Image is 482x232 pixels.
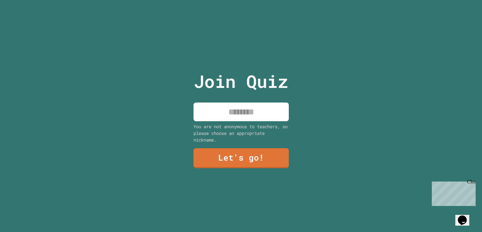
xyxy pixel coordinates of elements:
iframe: chat widget [455,207,476,226]
a: Let's go! [193,148,289,168]
div: You are not anonymous to teachers, so please choose an appropriate nickname. [193,123,289,143]
div: Chat with us now!Close [3,3,44,40]
iframe: chat widget [429,179,476,206]
p: Join Quiz [194,68,288,95]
